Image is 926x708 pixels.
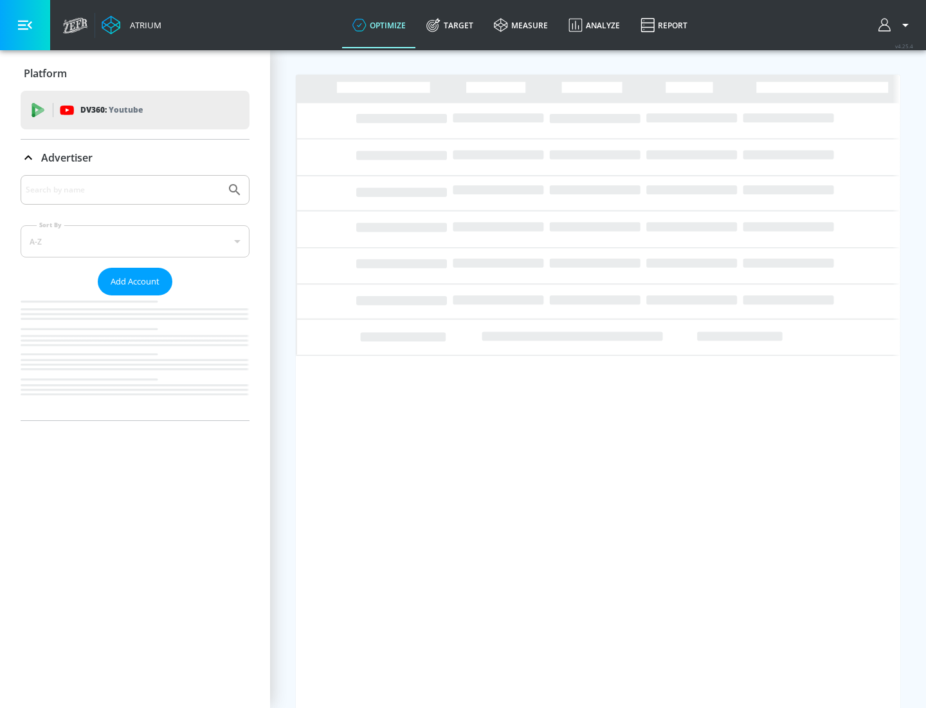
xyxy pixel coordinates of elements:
[895,42,913,50] span: v 4.25.4
[125,19,161,31] div: Atrium
[21,225,250,257] div: A-Z
[21,55,250,91] div: Platform
[630,2,698,48] a: Report
[484,2,558,48] a: measure
[98,268,172,295] button: Add Account
[416,2,484,48] a: Target
[80,103,143,117] p: DV360:
[109,103,143,116] p: Youtube
[26,182,221,198] input: Search by name
[111,274,159,289] span: Add Account
[41,151,93,165] p: Advertiser
[24,66,67,80] p: Platform
[558,2,630,48] a: Analyze
[37,221,64,229] label: Sort By
[21,140,250,176] div: Advertiser
[21,295,250,420] nav: list of Advertiser
[21,175,250,420] div: Advertiser
[342,2,416,48] a: optimize
[21,91,250,129] div: DV360: Youtube
[102,15,161,35] a: Atrium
